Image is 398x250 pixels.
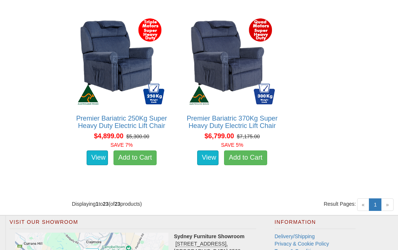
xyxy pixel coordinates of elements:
[186,16,278,107] img: Premier Bariatric 370Kg Super Heavy Duty Electric Lift Chair
[76,16,167,107] img: Premier Bariatric 250Kg Super Heavy Duty Electric Lift Chair
[237,133,260,139] del: $7,175.00
[76,115,167,129] a: Premier Bariatric 250Kg Super Heavy Duty Electric Lift Chair
[275,233,315,239] a: Delivery/Shipping
[205,132,234,140] span: $6,799.00
[10,219,256,229] h2: Visit Our Showroom
[369,198,381,211] a: 1
[114,150,157,165] a: Add to Cart
[96,201,99,207] strong: 1
[357,198,370,211] span: «
[187,115,278,129] a: Premier Bariatric 370Kg Super Heavy Duty Electric Lift Chair
[115,201,121,207] strong: 23
[197,150,219,165] a: View
[103,201,109,207] strong: 23
[174,233,244,239] strong: Sydney Furniture Showroom
[66,200,232,208] div: Displaying to (of products)
[324,200,356,208] span: Result Pages:
[224,150,267,165] a: Add to Cart
[221,142,243,148] font: SAVE 5%
[126,133,149,139] del: $5,300.00
[94,132,123,140] span: $4,899.00
[275,241,329,247] a: Privacy & Cookie Policy
[87,150,108,165] a: View
[381,198,394,211] span: »
[275,219,356,229] h2: Information
[111,142,133,148] font: SAVE 7%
